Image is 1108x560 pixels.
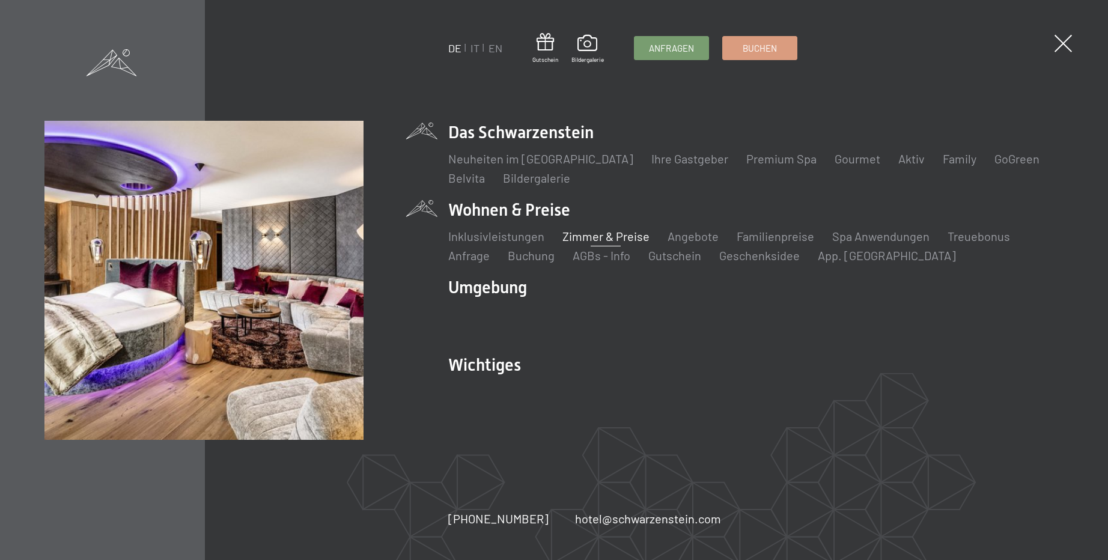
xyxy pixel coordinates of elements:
a: Treuebonus [948,229,1010,243]
a: Buchung [508,248,555,263]
a: GoGreen [994,151,1040,166]
a: [PHONE_NUMBER] [448,510,549,527]
a: hotel@schwarzenstein.com [575,510,721,527]
a: Gutschein [532,33,558,64]
span: Anfragen [649,42,694,55]
a: Inklusivleistungen [448,229,544,243]
a: Bildergalerie [503,171,570,185]
a: Zimmer & Preise [562,229,650,243]
a: Belvita [448,171,485,185]
a: Aktiv [898,151,925,166]
a: Premium Spa [746,151,817,166]
a: Family [943,151,976,166]
span: Gutschein [532,55,558,64]
a: Buchen [723,37,797,59]
a: EN [489,41,502,55]
a: Bildergalerie [571,35,604,64]
a: Gutschein [648,248,701,263]
a: AGBs - Info [573,248,630,263]
span: [PHONE_NUMBER] [448,511,549,526]
span: Buchen [743,42,777,55]
a: Spa Anwendungen [832,229,930,243]
a: Ihre Gastgeber [651,151,728,166]
a: Neuheiten im [GEOGRAPHIC_DATA] [448,151,633,166]
a: IT [470,41,479,55]
a: Familienpreise [737,229,814,243]
a: Gourmet [835,151,880,166]
a: Anfrage [448,248,490,263]
a: Geschenksidee [719,248,800,263]
a: App. [GEOGRAPHIC_DATA] [818,248,956,263]
a: Anfragen [635,37,708,59]
span: Bildergalerie [571,55,604,64]
a: Angebote [668,229,719,243]
a: DE [448,41,461,55]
